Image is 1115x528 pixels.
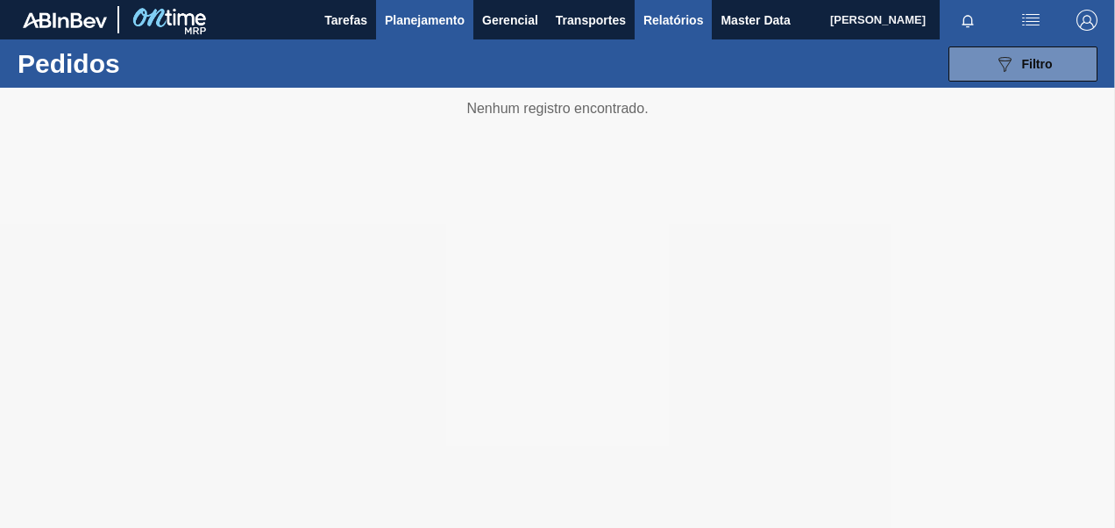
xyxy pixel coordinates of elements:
[643,10,703,31] span: Relatórios
[1020,10,1041,31] img: userActions
[385,10,465,31] span: Planejamento
[721,10,790,31] span: Master Data
[23,12,107,28] img: TNhmsLtSVTkK8tSr43FrP2fwEKptu5GPRR3wAAAABJRU5ErkJggg==
[556,10,626,31] span: Transportes
[1022,57,1053,71] span: Filtro
[940,8,996,32] button: Notificações
[482,10,538,31] span: Gerencial
[324,10,367,31] span: Tarefas
[1076,10,1097,31] img: Logout
[18,54,259,74] h1: Pedidos
[948,46,1097,82] button: Filtro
